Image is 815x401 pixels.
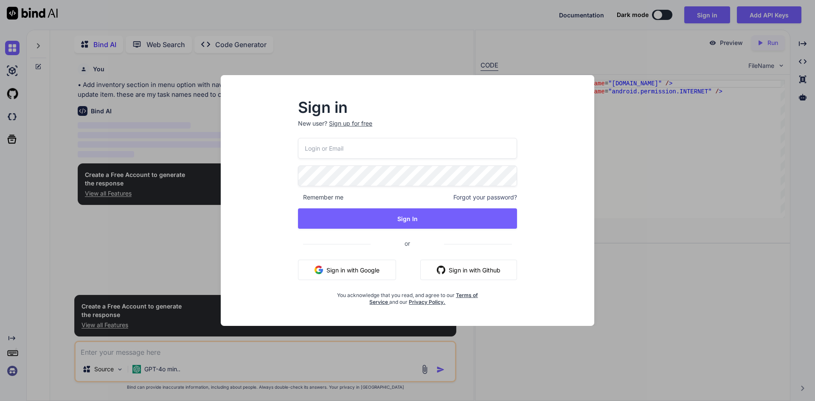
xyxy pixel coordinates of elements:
span: or [371,233,444,254]
div: Sign up for free [329,119,372,128]
button: Sign in with Google [298,260,396,280]
p: New user? [298,119,517,138]
button: Sign In [298,208,517,229]
input: Login or Email [298,138,517,159]
img: github [437,266,445,274]
div: You acknowledge that you read, and agree to our and our [334,287,481,306]
button: Sign in with Github [420,260,517,280]
span: Remember me [298,193,343,202]
h2: Sign in [298,101,517,114]
img: google [315,266,323,274]
span: Forgot your password? [453,193,517,202]
a: Terms of Service [369,292,478,305]
a: Privacy Policy. [409,299,445,305]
